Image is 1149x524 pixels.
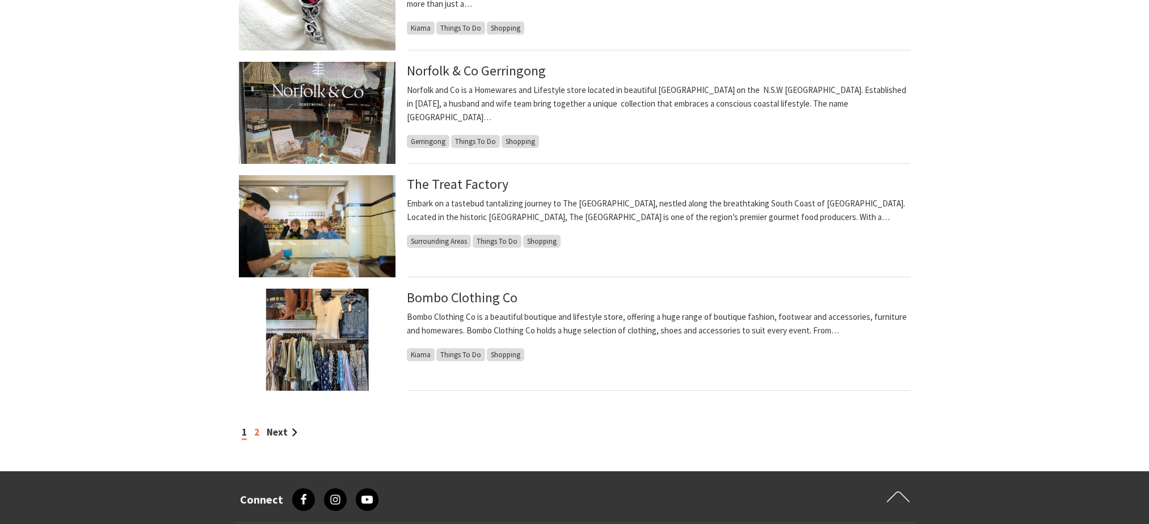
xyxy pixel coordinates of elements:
p: Bombo Clothing Co is a beautiful boutique and lifestyle store, offering a huge range of boutique ... [407,310,911,337]
h3: Connect [240,493,283,506]
a: Bombo Clothing Co [407,289,517,306]
a: The Treat Factory [407,175,508,193]
span: Things To Do [436,22,485,35]
span: Gerringong [407,135,449,148]
span: Shopping [487,348,524,361]
span: Shopping [523,235,561,248]
span: Kiama [407,22,435,35]
span: Shopping [487,22,524,35]
a: Next [267,426,297,438]
p: Embark on a tastebud tantalizing journey to The [GEOGRAPHIC_DATA], nestled along the breathtaking... [407,197,911,224]
span: Things To Do [473,235,521,248]
a: 2 [254,426,259,438]
p: Norfolk and Co is a Homewares and Lifestyle store located in beautiful [GEOGRAPHIC_DATA] on the N... [407,83,911,124]
span: Kiama [407,348,435,361]
span: Things To Do [436,348,485,361]
span: 1 [242,426,247,440]
span: Shopping [502,135,539,148]
img: Children watching chocolatier working at The Treat Factory [239,175,395,277]
span: Things To Do [451,135,500,148]
span: Surrounding Areas [407,235,471,248]
a: Norfolk & Co Gerringong [407,62,546,79]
